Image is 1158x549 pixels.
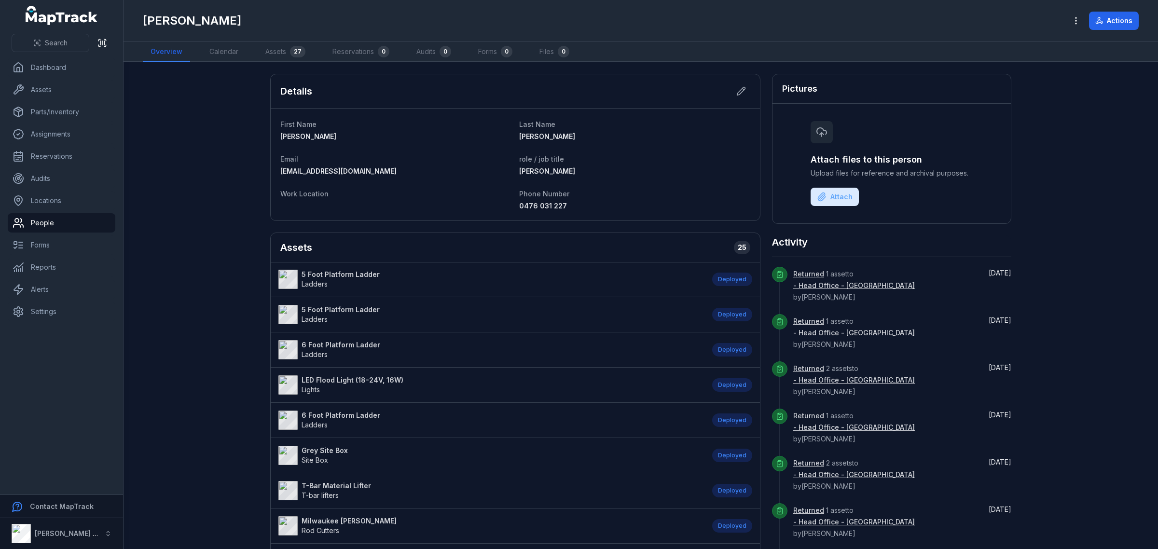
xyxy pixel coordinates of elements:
div: Deployed [712,378,752,392]
div: Deployed [712,308,752,321]
h2: Details [280,84,312,98]
time: 9/19/2025, 7:17:45 AM [989,458,1011,466]
span: Upload files for reference and archival purposes. [811,168,973,178]
div: 25 [734,241,750,254]
a: - Head Office - [GEOGRAPHIC_DATA] [793,423,915,432]
a: - Head Office - [GEOGRAPHIC_DATA] [793,281,915,290]
a: Returned [793,411,824,421]
a: Forms0 [470,42,520,62]
span: Ladders [302,350,328,358]
strong: Milwaukee [PERSON_NAME] [302,516,397,526]
span: [DATE] [989,458,1011,466]
strong: 6 Foot Platform Ladder [302,340,380,350]
a: Audits [8,169,115,188]
span: [PERSON_NAME] [519,132,575,140]
span: [DATE] [989,363,1011,371]
a: 5 Foot Platform LadderLadders [278,305,703,324]
a: Returned [793,506,824,515]
a: Assets27 [258,42,313,62]
span: Rod Cutters [302,526,339,535]
time: 9/19/2025, 7:17:45 AM [989,411,1011,419]
strong: T-Bar Material Lifter [302,481,371,491]
a: Reservations [8,147,115,166]
div: 0 [440,46,451,57]
div: Deployed [712,484,752,497]
a: - Head Office - [GEOGRAPHIC_DATA] [793,470,915,480]
div: Deployed [712,519,752,533]
span: [PERSON_NAME] [280,132,336,140]
button: Actions [1089,12,1139,30]
button: Attach [811,188,859,206]
button: Search [12,34,89,52]
div: Deployed [712,273,752,286]
strong: 5 Foot Platform Ladder [302,270,380,279]
a: Returned [793,458,824,468]
a: Audits0 [409,42,459,62]
strong: [PERSON_NAME] Air [35,529,102,537]
span: First Name [280,120,317,128]
strong: Contact MapTrack [30,502,94,510]
h1: [PERSON_NAME] [143,13,241,28]
time: 9/19/2025, 7:17:45 AM [989,505,1011,513]
span: 1 asset to by [PERSON_NAME] [793,270,915,301]
span: 1 asset to by [PERSON_NAME] [793,506,915,537]
a: Settings [8,302,115,321]
span: Lights [302,385,320,394]
time: 9/19/2025, 2:42:07 PM [989,269,1011,277]
span: [DATE] [989,411,1011,419]
div: Deployed [712,413,752,427]
h3: Pictures [782,82,817,96]
span: 0476 031 227 [519,202,567,210]
a: Alerts [8,280,115,299]
span: T-bar lifters [302,491,339,499]
a: LED Flood Light (18-24V, 16W)Lights [278,375,703,395]
span: Last Name [519,120,555,128]
a: Files0 [532,42,577,62]
span: [PERSON_NAME] [519,167,575,175]
div: 0 [501,46,512,57]
span: 2 assets to by [PERSON_NAME] [793,364,915,396]
a: Parts/Inventory [8,102,115,122]
a: Reservations0 [325,42,397,62]
span: Ladders [302,421,328,429]
a: Locations [8,191,115,210]
a: Reports [8,258,115,277]
span: [DATE] [989,269,1011,277]
span: 1 asset to by [PERSON_NAME] [793,412,915,443]
a: People [8,213,115,233]
span: Email [280,155,298,163]
span: Phone Number [519,190,569,198]
a: Assignments [8,124,115,144]
a: Calendar [202,42,246,62]
span: 2 assets to by [PERSON_NAME] [793,459,915,490]
span: Site Box [302,456,328,464]
div: 0 [378,46,389,57]
time: 9/19/2025, 2:42:07 PM [989,316,1011,324]
a: Returned [793,269,824,279]
div: 0 [558,46,569,57]
a: Overview [143,42,190,62]
a: MapTrack [26,6,98,25]
div: Deployed [712,449,752,462]
div: Deployed [712,343,752,357]
a: - Head Office - [GEOGRAPHIC_DATA] [793,328,915,338]
span: role / job title [519,155,564,163]
a: Forms [8,235,115,255]
span: Search [45,38,68,48]
a: 5 Foot Platform LadderLadders [278,270,703,289]
a: T-Bar Material LifterT-bar lifters [278,481,703,500]
a: Dashboard [8,58,115,77]
a: Milwaukee [PERSON_NAME]Rod Cutters [278,516,703,535]
span: [DATE] [989,316,1011,324]
span: 1 asset to by [PERSON_NAME] [793,317,915,348]
a: - Head Office - [GEOGRAPHIC_DATA] [793,375,915,385]
span: Ladders [302,280,328,288]
span: [DATE] [989,505,1011,513]
h2: Assets [280,241,312,254]
span: Work Location [280,190,329,198]
strong: 6 Foot Platform Ladder [302,411,380,420]
a: Returned [793,364,824,373]
div: 27 [290,46,305,57]
a: - Head Office - [GEOGRAPHIC_DATA] [793,517,915,527]
a: Returned [793,316,824,326]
